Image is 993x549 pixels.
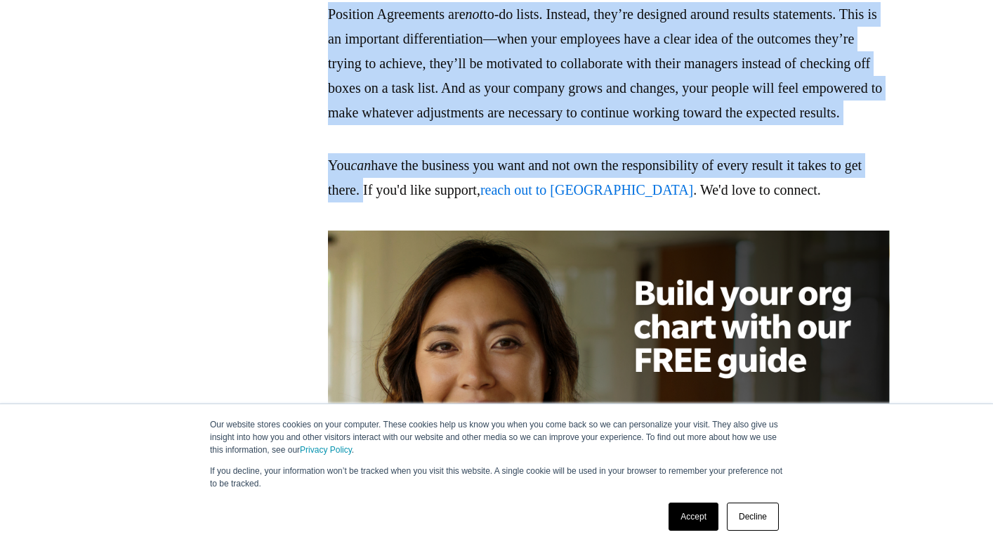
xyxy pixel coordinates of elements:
a: Accept [669,503,718,531]
a: Decline [727,503,779,531]
a: Privacy Policy [300,445,352,455]
p: If you decline, your information won’t be tracked when you visit this website. A single cookie wi... [210,465,783,490]
em: can [350,157,371,173]
p: You have the business you want and not own the responsibility of every result it takes to get the... [328,153,890,202]
em: not [466,6,484,22]
p: Position Agreements are to-do lists. Instead, they’re designed around results statements. This is... [328,2,890,125]
a: reach out to [GEOGRAPHIC_DATA] [480,182,693,198]
p: Our website stores cookies on your computer. These cookies help us know you when you come back so... [210,418,783,456]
